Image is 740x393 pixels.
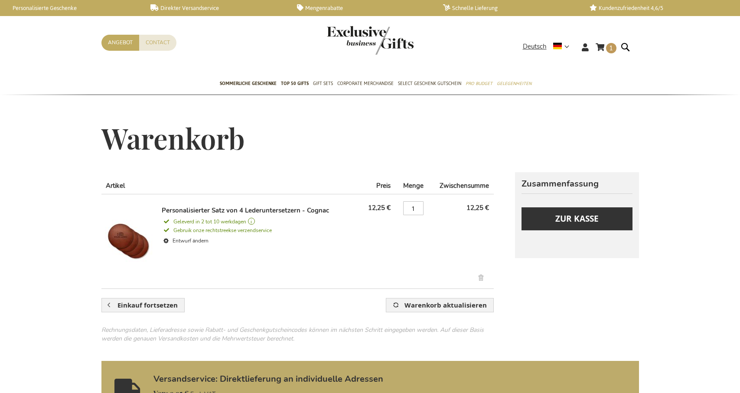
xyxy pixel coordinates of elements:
a: Contact [139,35,176,51]
span: Corporate Merchandise [337,79,394,88]
a: Schnelle Lieferung [443,4,575,12]
div: Rechnungsdaten, Lieferadresse sowie Rabatt- und Geschenkgutscheincodes können im nächsten Schritt... [101,326,494,343]
span: 12,25 € [368,203,391,212]
span: 1 [609,44,613,52]
span: Deutsch [523,42,547,52]
a: Mengenrabatte [297,4,429,12]
a: Personalisierte Geschenke [4,4,137,12]
a: Angebot [101,35,139,51]
img: Personalisierter Satz von 4 Lederuntersetzern - Cognac [105,206,153,275]
span: Gebruik onze rechtstreekse verzendservice [162,227,272,234]
button: Warenkorb aktualisieren [386,298,493,312]
a: Personalisierter Satz von 4 Lederuntersetzern - Cognac [105,206,162,278]
a: Personalisierter Satz von 4 Lederuntersetzern - Cognac [162,206,329,215]
span: Warenkorb aktualisieren [404,301,487,310]
span: 12,25 € [466,203,489,212]
span: Warenkorb [101,119,245,157]
a: Geleverd in 2 tot 10 werkdagen [162,218,356,226]
a: Versandservice: Direktlieferung an individuelle Adressen [153,374,630,384]
span: Zwischensumme [440,181,489,190]
span: Artikel [106,181,125,190]
a: Entwurf ändern [162,235,356,247]
span: Menge [403,181,424,190]
a: Einkauf fortsetzen [101,298,185,312]
button: Zur Kasse [522,207,632,230]
strong: Zusammenfassung [522,179,632,189]
a: Direkter Versandservice [150,4,283,12]
a: Kundenzufriedenheit 4,6/5 [590,4,722,12]
img: Exclusive Business gifts logo [327,26,414,55]
a: Gebruik onze rechtstreekse verzendservice [162,226,272,234]
span: Zur Kasse [555,213,599,224]
span: Gelegenheiten [497,79,531,88]
span: TOP 50 Gifts [281,79,309,88]
span: Select Geschenk Gutschein [398,79,461,88]
span: Einkauf fortsetzen [117,301,178,310]
span: Sommerliche geschenke [220,79,277,88]
span: Gift Sets [313,79,333,88]
div: Deutsch [523,42,575,52]
a: store logo [327,26,370,55]
span: Preis [376,181,391,190]
a: 1 [596,42,616,56]
span: Pro Budget [466,79,492,88]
